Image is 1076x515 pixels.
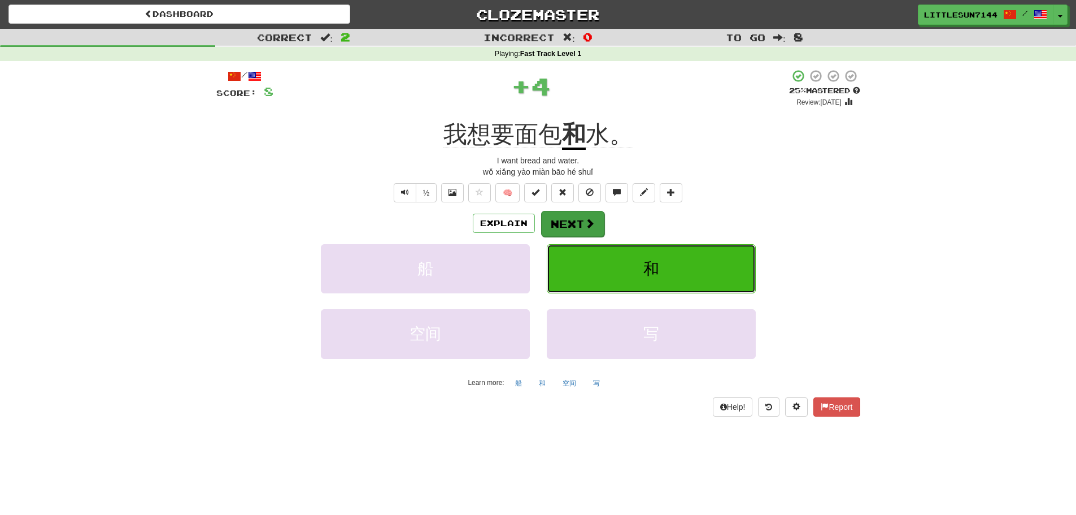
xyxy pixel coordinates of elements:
button: Set this sentence to 100% Mastered (alt+m) [524,183,547,202]
span: 8 [794,30,803,44]
button: 船 [321,244,530,293]
div: Text-to-speech controls [391,183,437,202]
button: Reset to 0% Mastered (alt+r) [551,183,574,202]
button: Discuss sentence (alt+u) [605,183,628,202]
button: Next [541,211,604,237]
span: : [320,33,333,42]
button: Report [813,397,860,417]
u: 和 [562,121,586,150]
button: Edit sentence (alt+d) [633,183,655,202]
button: Play sentence audio (ctl+space) [394,183,416,202]
button: Help! [713,397,753,417]
span: Score: [216,88,257,98]
span: / [1022,9,1028,17]
span: Incorrect [483,32,555,43]
span: 2 [341,30,350,44]
button: Ignore sentence (alt+i) [578,183,601,202]
button: 船 [509,375,528,392]
span: 空间 [410,325,441,343]
button: Explain [473,214,535,233]
button: 写 [547,309,756,358]
span: 8 [264,84,273,98]
strong: Fast Track Level 1 [520,50,582,58]
span: : [773,33,786,42]
span: 25 % [789,86,806,95]
button: Show image (alt+x) [441,183,464,202]
button: 空间 [321,309,530,358]
span: : [563,33,575,42]
div: I want bread and water. [216,155,860,166]
a: Clozemaster [367,5,709,24]
button: Add to collection (alt+a) [660,183,682,202]
div: Mastered [789,86,860,96]
button: 空间 [556,375,582,392]
span: 和 [643,260,659,278]
button: Favorite sentence (alt+f) [468,183,491,202]
button: ½ [416,183,437,202]
span: To go [726,32,765,43]
a: Dashboard [8,5,350,24]
button: 和 [533,375,552,392]
small: Review: [DATE] [796,98,842,106]
button: Round history (alt+y) [758,397,779,417]
button: 写 [587,375,606,392]
span: 0 [583,30,593,44]
span: Correct [257,32,312,43]
span: 船 [417,260,433,278]
div: / [216,69,273,83]
button: 和 [547,244,756,293]
div: wǒ xiǎng yào miàn bāo hé shuǐ [216,166,860,178]
span: 我想要面包 [443,121,562,148]
span: 4 [531,72,551,100]
span: + [511,69,531,103]
button: 🧠 [495,183,520,202]
small: Learn more: [468,379,504,387]
span: LittleSun7144 [924,10,997,20]
a: LittleSun7144 / [918,5,1053,25]
span: 水。 [586,121,633,148]
span: 写 [643,325,659,343]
